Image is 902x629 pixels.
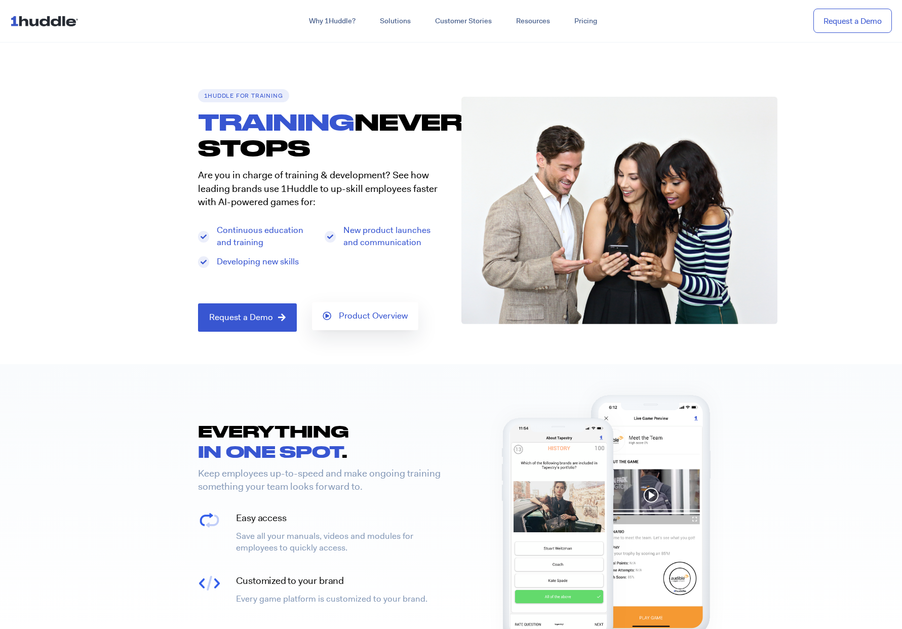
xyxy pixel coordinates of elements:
[198,421,426,462] h2: EVERYTHING .
[562,12,609,30] a: Pricing
[423,12,504,30] a: Customer Stories
[10,11,83,30] img: ...
[198,108,355,135] span: TRAINING
[339,311,408,321] span: Product Overview
[312,302,418,330] a: Product Overview
[214,224,315,249] span: Continuous education and training
[504,12,562,30] a: Resources
[198,303,297,332] a: Request a Demo
[297,12,368,30] a: Why 1Huddle?
[236,593,446,605] p: Every game platform is customized to your brand.
[236,512,446,525] h4: Easy access
[198,169,441,209] p: Are you in charge of training & development? See how leading brands use 1Huddle to up-skill emplo...
[813,9,892,33] a: Request a Demo
[368,12,423,30] a: Solutions
[209,313,273,322] span: Request a Demo
[198,467,444,494] p: Keep employees up-to-speed and make ongoing training something your team looks forward to.
[236,530,446,555] p: Save all your manuals, videos and modules for employees to quickly access.
[236,574,446,588] h4: Customized to your brand
[214,256,299,268] span: Developing new skills
[341,224,441,249] span: New product launches and communication
[198,89,289,102] h6: 1Huddle for TRAINING
[198,109,451,161] h1: NEVER STOPS
[198,442,342,461] span: IN ONE SPOT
